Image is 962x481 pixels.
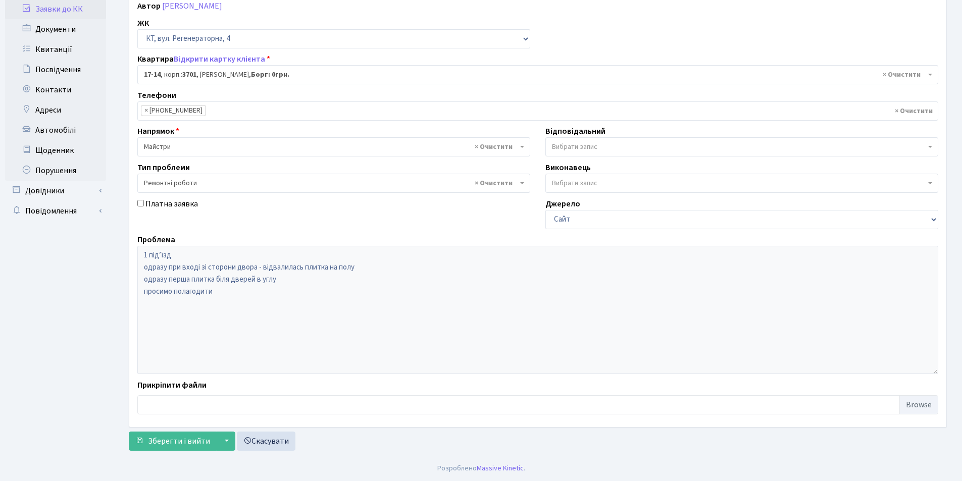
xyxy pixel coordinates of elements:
[251,70,289,80] b: Борг: 0грн.
[5,100,106,120] a: Адреси
[5,120,106,140] a: Автомобілі
[144,70,926,80] span: <b>17-14</b>, корп.: <b>3701</b>, Крилов Марк Олегович, <b>Борг: 0грн.</b>
[437,463,525,474] div: Розроблено .
[475,178,513,188] span: Видалити всі елементи
[182,70,196,80] b: 3701
[5,201,106,221] a: Повідомлення
[145,198,198,210] label: Платна заявка
[552,142,597,152] span: Вибрати запис
[137,17,149,29] label: ЖК
[237,432,295,451] a: Скасувати
[5,80,106,100] a: Контакти
[545,162,591,174] label: Виконавець
[129,432,217,451] button: Зберегти і вийти
[5,161,106,181] a: Порушення
[137,379,207,391] label: Прикріпити файли
[137,125,179,137] label: Напрямок
[883,70,921,80] span: Видалити всі елементи
[477,463,524,473] a: Massive Kinetic
[475,142,513,152] span: Видалити всі елементи
[5,60,106,80] a: Посвідчення
[137,246,938,374] textarea: 1 підʼїзд одразу при вході зі сторони двора - відвалилась плитка на полу одразу перша плитка біля...
[174,54,265,65] a: Відкрити картку клієнта
[144,178,518,188] span: Ремонтні роботи
[137,174,530,193] span: Ремонтні роботи
[144,142,518,152] span: Майстри
[148,436,210,447] span: Зберегти і вийти
[5,19,106,39] a: Документи
[5,181,106,201] a: Довідники
[545,125,605,137] label: Відповідальний
[5,39,106,60] a: Квитанції
[895,106,933,116] span: Видалити всі елементи
[144,105,148,116] span: ×
[552,178,597,188] span: Вибрати запис
[137,234,175,246] label: Проблема
[137,53,270,65] label: Квартира
[137,89,176,101] label: Телефони
[137,65,938,84] span: <b>17-14</b>, корп.: <b>3701</b>, Крилов Марк Олегович, <b>Борг: 0грн.</b>
[5,140,106,161] a: Щоденник
[144,70,161,80] b: 17-14
[545,198,580,210] label: Джерело
[162,1,222,12] a: [PERSON_NAME]
[137,162,190,174] label: Тип проблеми
[141,105,206,116] li: (095) 489-99-96
[137,137,530,156] span: Майстри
